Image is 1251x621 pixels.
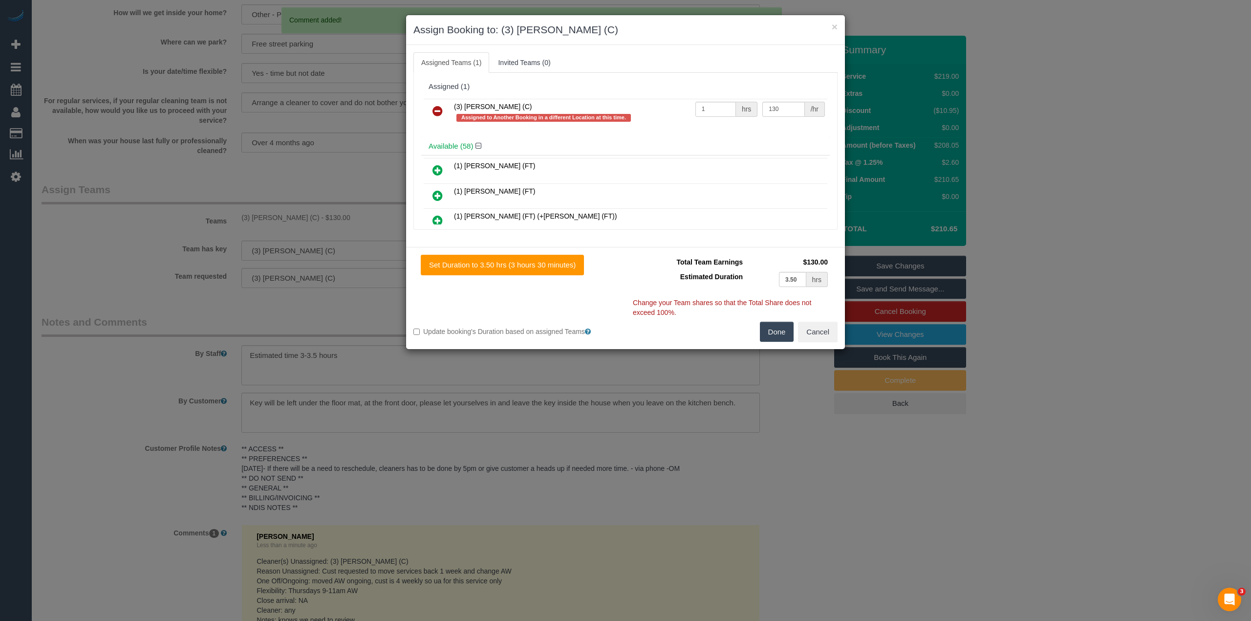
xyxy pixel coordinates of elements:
[429,142,822,151] h4: Available (58)
[413,52,489,73] a: Assigned Teams (1)
[805,102,825,117] div: /hr
[798,322,838,342] button: Cancel
[421,255,584,275] button: Set Duration to 3.50 hrs (3 hours 30 minutes)
[454,103,532,111] span: (3) [PERSON_NAME] (C)
[633,255,745,269] td: Total Team Earnings
[1218,588,1241,611] iframe: Intercom live chat
[1238,588,1246,596] span: 3
[490,52,558,73] a: Invited Teams (0)
[745,255,830,269] td: $130.00
[456,114,631,122] span: Assigned to Another Booking in a different Location at this time.
[680,273,743,281] span: Estimated Duration
[413,329,420,335] input: Update booking's Duration based on assigned Teams
[454,162,535,170] span: (1) [PERSON_NAME] (FT)
[832,22,838,32] button: ×
[413,327,618,336] label: Update booking's Duration based on assigned Teams
[454,212,617,220] span: (1) [PERSON_NAME] (FT) (+[PERSON_NAME] (FT))
[760,322,794,342] button: Done
[736,102,757,117] div: hrs
[454,187,535,195] span: (1) [PERSON_NAME] (FT)
[806,272,828,287] div: hrs
[413,22,838,37] h3: Assign Booking to: (3) [PERSON_NAME] (C)
[429,83,822,91] div: Assigned (1)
